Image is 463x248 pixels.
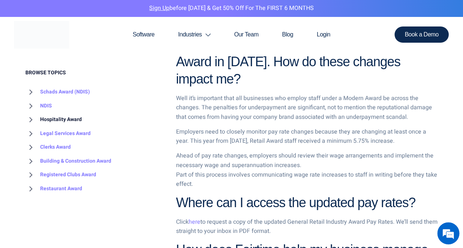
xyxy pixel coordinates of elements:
a: Building & Construction Award [25,155,111,169]
a: Sign Up [149,4,169,13]
span: Book a Demo [405,32,439,38]
a: Login [305,17,342,52]
a: Registered Clubs Award [25,168,96,182]
h2: I employ staff under the General Retail Industry Award in [DATE]. How do these changes impact me? [176,36,438,88]
p: Employers need to closely monitor pay rate changes because they are changing at least once a year... [176,127,438,146]
a: Clerks Award [25,141,71,155]
div: BROWSE TOPICS [25,70,165,196]
p: Ahead of pay rate changes, employers should review their wage arrangements and implement the nece... [176,151,438,189]
h2: Where can I access the updated pay rates? [176,194,438,212]
p: Well it’s important that all businesses who employ staff under a Modern Award be across the chang... [176,94,438,122]
a: Software [121,17,166,52]
p: before [DATE] & Get 50% Off for the FIRST 6 MONTHS [6,4,457,13]
a: Schads Award (NDIS) [25,85,90,99]
p: Click to request a copy of the updated General Retail Industry Award Pay Rates. We’ll send them s... [176,217,438,236]
a: Hospitality Award [25,113,82,127]
a: Restaurant Award [25,182,82,196]
a: Our Team [222,17,270,52]
a: NDIS [25,99,52,113]
nav: BROWSE TOPICS [25,85,165,196]
a: Blog [270,17,305,52]
a: Industries [166,17,222,52]
a: here [189,217,200,226]
a: Book a Demo [394,26,449,43]
a: Legal Services Award [25,127,91,141]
